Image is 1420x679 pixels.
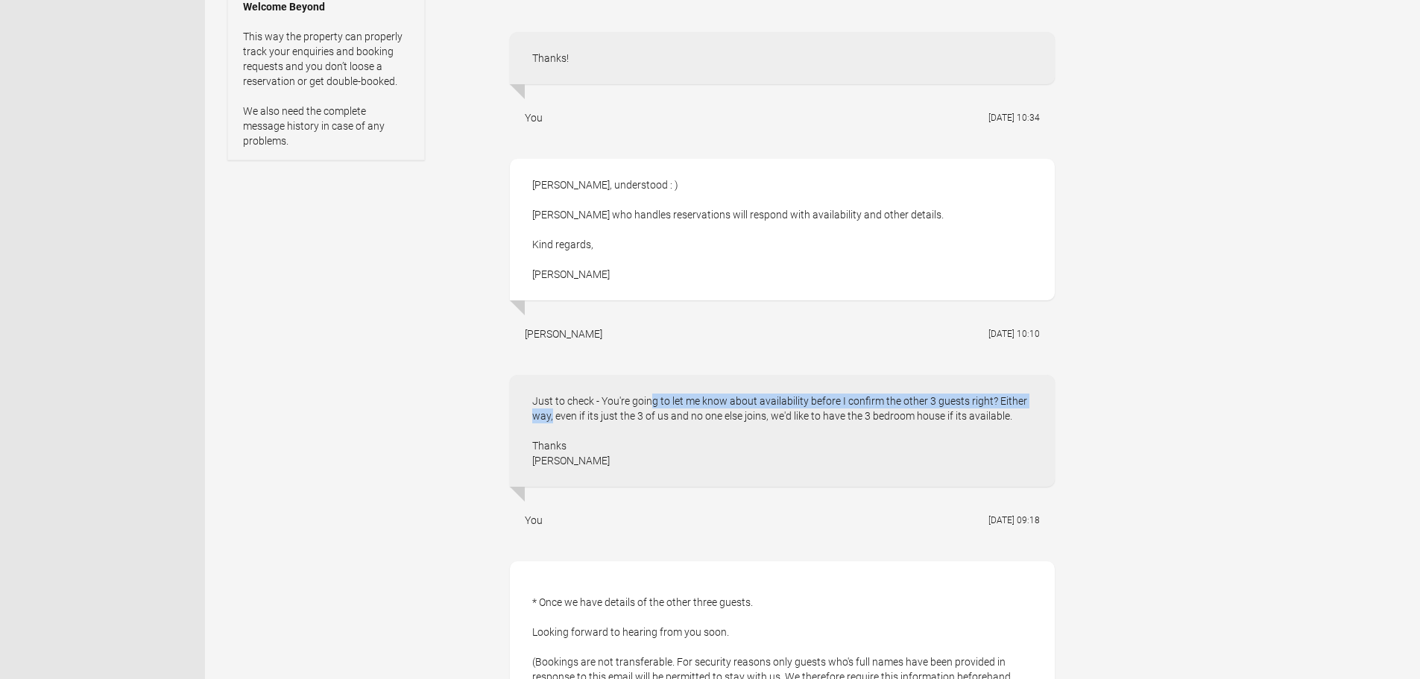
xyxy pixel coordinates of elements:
[988,329,1040,339] flynt-date-display: [DATE] 10:10
[510,32,1055,84] div: Thanks!
[525,513,543,528] div: You
[525,326,602,341] div: [PERSON_NAME]
[510,159,1055,300] div: [PERSON_NAME], understood : ) [PERSON_NAME] who handles reservations will respond with availabili...
[510,375,1055,487] div: Just to check - You're going to let me know about availability before I confirm the other 3 guest...
[525,110,543,125] div: You
[988,113,1040,123] flynt-date-display: [DATE] 10:34
[988,515,1040,525] flynt-date-display: [DATE] 09:18
[243,29,409,148] p: This way the property can properly track your enquiries and booking requests and you don’t loose ...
